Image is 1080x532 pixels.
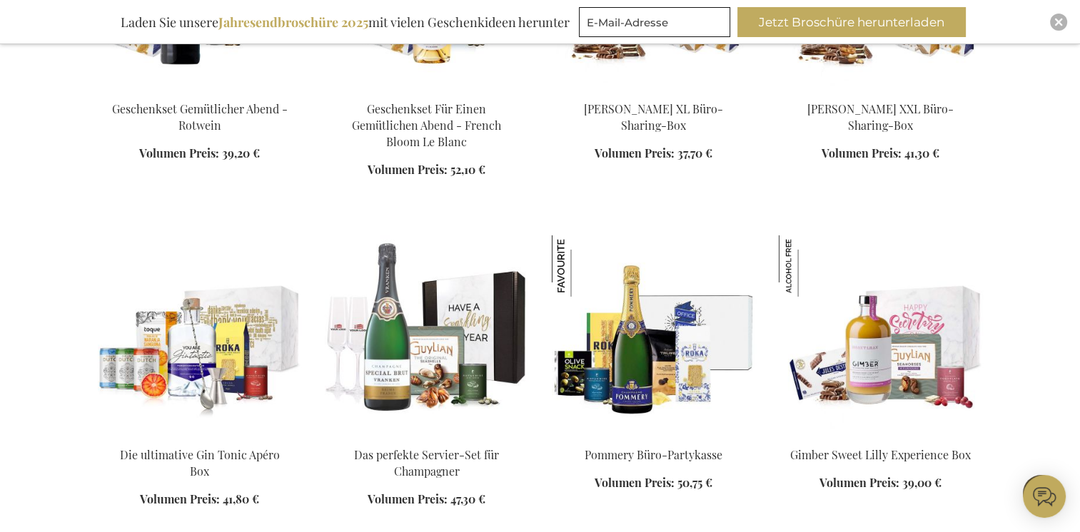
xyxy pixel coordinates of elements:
[218,14,368,31] b: Jahresendbroschüre 2025
[902,475,942,490] span: 39,00 €
[222,145,260,160] span: 39,20 €
[1023,475,1066,518] iframe: belco-activator-frame
[779,83,983,97] a: Jules Destrooper XXL Büro-Sharing-Box
[98,429,302,443] a: The Ultimate Gin Tonic Apéro Box
[325,235,529,435] img: The Perfect Serve Champagne Set
[737,7,966,37] button: Jetzt Broschüre herunterladen
[352,101,501,149] a: Geschenkset Für Einen Gemütlichen Abend - French Bloom Le Blanc
[552,429,756,443] a: Pommery Office Party Box Pommery Büro-Partykasse
[223,491,259,506] span: 41,80 €
[325,83,529,97] a: Cosy Evening Gift Set - French Bloom Le Blanc
[579,7,730,37] input: E-Mail-Adresse
[677,475,712,490] span: 50,75 €
[584,101,723,133] a: [PERSON_NAME] XL Büro-Sharing-Box
[450,162,485,177] span: 52,10 €
[595,145,675,160] span: Volumen Preis:
[450,491,485,506] span: 47,30 €
[368,162,448,177] span: Volumen Preis:
[552,235,613,297] img: Pommery Büro-Partykasse
[552,235,756,435] img: Pommery Office Party Box
[98,235,302,435] img: The Ultimate Gin Tonic Apéro Box
[677,145,712,160] span: 37,70 €
[552,83,756,97] a: Jules Destrooper XL Office Sharing Box
[120,447,280,479] a: Die ultimative Gin Tonic Apéro Box
[595,145,712,162] a: Volumen Preis: 37,70 €
[579,7,735,41] form: marketing offers and promotions
[354,447,499,479] a: Das perfekte Servier-Set für Champagner
[807,101,954,133] a: [PERSON_NAME] XXL Büro-Sharing-Box
[819,475,942,491] a: Volumen Preis: 39,00 €
[595,475,675,490] span: Volumen Preis:
[98,83,302,97] a: Personalised Red Wine - artistic design
[790,447,971,462] a: Gimber Sweet Lilly Experience Box
[140,491,220,506] span: Volumen Preis:
[139,145,219,160] span: Volumen Preis:
[325,429,529,443] a: The Perfect Serve Champagne Set
[822,145,902,160] span: Volumen Preis:
[140,491,259,508] a: Volumen Preis: 41,80 €
[904,145,939,160] span: 41,30 €
[779,429,983,443] a: Gimber Sweet Lilly Experience Box Gimber Sweet Lilly Experience Box
[585,447,722,462] a: Pommery Büro-Partykasse
[779,235,840,297] img: Gimber Sweet Lilly Experience Box
[112,101,288,133] a: Geschenkset Gemütlicher Abend - Rotwein
[114,7,576,37] div: Laden Sie unsere mit vielen Geschenkideen herunter
[139,145,260,162] a: Volumen Preis: 39,20 €
[595,475,712,491] a: Volumen Preis: 50,75 €
[1050,14,1067,31] div: Close
[822,145,939,162] a: Volumen Preis: 41,30 €
[368,162,485,178] a: Volumen Preis: 52,10 €
[779,235,983,435] img: Gimber Sweet Lilly Experience Box
[368,491,485,508] a: Volumen Preis: 47,30 €
[819,475,899,490] span: Volumen Preis:
[1054,18,1063,26] img: Close
[368,491,448,506] span: Volumen Preis:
